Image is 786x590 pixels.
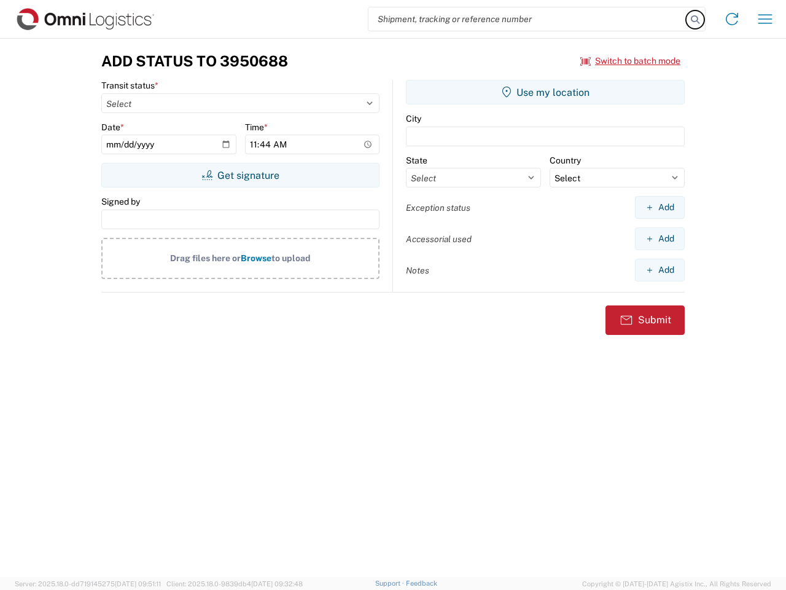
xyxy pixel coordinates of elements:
[375,580,406,587] a: Support
[251,580,303,588] span: [DATE] 09:32:48
[605,305,685,335] button: Submit
[406,202,470,213] label: Exception status
[115,580,161,588] span: [DATE] 09:51:11
[15,580,161,588] span: Server: 2025.18.0-dd719145275
[406,80,685,104] button: Use my location
[101,52,288,70] h3: Add Status to 3950688
[406,265,429,276] label: Notes
[635,196,685,219] button: Add
[406,155,427,166] label: State
[101,163,379,187] button: Get signature
[101,122,124,133] label: Date
[406,113,421,124] label: City
[271,253,311,263] span: to upload
[550,155,581,166] label: Country
[635,259,685,281] button: Add
[635,227,685,250] button: Add
[406,580,437,587] a: Feedback
[241,253,271,263] span: Browse
[166,580,303,588] span: Client: 2025.18.0-9839db4
[101,80,158,91] label: Transit status
[582,578,771,589] span: Copyright © [DATE]-[DATE] Agistix Inc., All Rights Reserved
[368,7,687,31] input: Shipment, tracking or reference number
[101,196,140,207] label: Signed by
[406,234,472,245] label: Accessorial used
[245,122,268,133] label: Time
[170,253,241,263] span: Drag files here or
[580,51,680,71] button: Switch to batch mode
